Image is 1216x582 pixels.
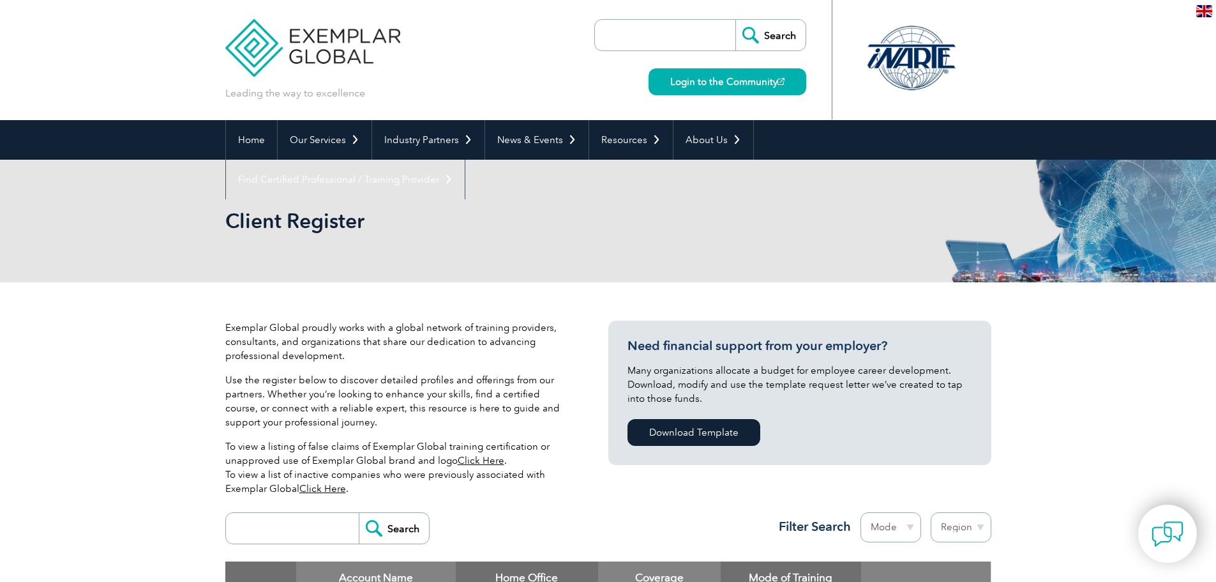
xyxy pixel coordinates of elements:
input: Search [735,20,806,50]
p: Leading the way to excellence [225,86,365,100]
img: contact-chat.png [1152,518,1183,550]
h2: Client Register [225,211,762,231]
img: en [1196,5,1212,17]
a: Login to the Community [649,68,806,95]
a: Click Here [458,455,504,466]
a: About Us [673,120,753,160]
p: Many organizations allocate a budget for employee career development. Download, modify and use th... [627,364,972,406]
h3: Need financial support from your employer? [627,338,972,354]
p: Exemplar Global proudly works with a global network of training providers, consultants, and organ... [225,321,570,363]
p: To view a listing of false claims of Exemplar Global training certification or unapproved use of ... [225,440,570,496]
a: Click Here [299,483,346,494]
img: open_square.png [777,78,784,85]
a: Download Template [627,419,760,446]
a: Industry Partners [372,120,484,160]
a: Home [226,120,277,160]
a: Find Certified Professional / Training Provider [226,160,465,199]
input: Search [359,513,429,544]
h3: Filter Search [771,519,851,535]
a: News & Events [485,120,589,160]
a: Our Services [278,120,372,160]
a: Resources [589,120,673,160]
p: Use the register below to discover detailed profiles and offerings from our partners. Whether you... [225,373,570,429]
